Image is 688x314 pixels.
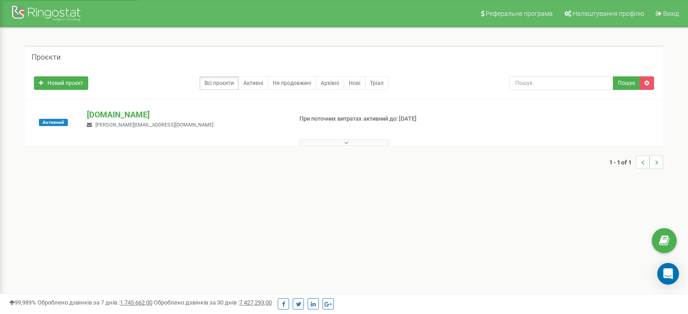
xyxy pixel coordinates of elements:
[509,76,613,90] input: Пошук
[486,10,553,17] span: Реферальна програма
[238,76,268,90] a: Активні
[239,299,272,306] u: 7 427 293,00
[663,10,679,17] span: Вихід
[32,53,61,61] h5: Проєкти
[38,299,152,306] span: Оброблено дзвінків за 7 днів :
[95,122,214,128] span: [PERSON_NAME][EMAIL_ADDRESS][DOMAIN_NAME]
[39,119,68,126] span: Активний
[87,109,285,121] p: [DOMAIN_NAME]
[154,299,272,306] span: Оброблено дзвінків за 30 днів :
[344,76,365,90] a: Нові
[573,10,644,17] span: Налаштування профілю
[613,76,640,90] button: Пошук
[34,76,88,90] a: Новий проєкт
[316,76,344,90] a: Архівні
[365,76,389,90] a: Тріал
[120,299,152,306] u: 1 745 662,00
[268,76,316,90] a: Не продовжені
[9,299,36,306] span: 99,989%
[657,263,679,285] div: Open Intercom Messenger
[199,76,239,90] a: Всі проєкти
[299,115,444,123] p: При поточних витратах активний до: [DATE]
[609,146,663,178] nav: ...
[609,155,636,169] span: 1 - 1 of 1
